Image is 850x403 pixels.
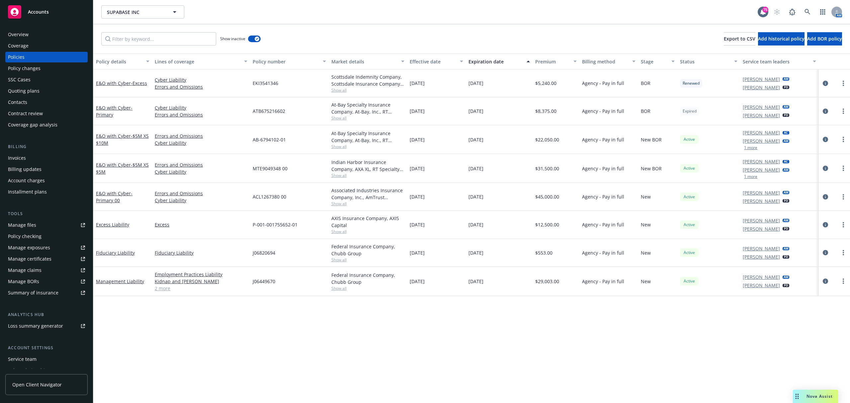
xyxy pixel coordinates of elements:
[641,193,651,200] span: New
[96,250,135,256] a: Fiduciary Liability
[331,173,404,178] span: Show all
[155,161,247,168] a: Errors and Omissions
[743,158,780,165] a: [PERSON_NAME]
[807,32,842,45] button: Add BOR policy
[410,80,425,87] span: [DATE]
[743,245,780,252] a: [PERSON_NAME]
[253,108,285,115] span: ATB675216602
[253,193,286,200] span: ACL1267380 00
[131,80,147,86] span: - Excess
[5,164,88,175] a: Billing updates
[468,108,483,115] span: [DATE]
[8,242,50,253] div: Manage exposures
[683,165,696,171] span: Active
[743,189,780,196] a: [PERSON_NAME]
[5,242,88,253] span: Manage exposures
[5,63,88,74] a: Policy changes
[821,135,829,143] a: circleInformation
[8,74,31,85] div: SSC Cases
[155,168,247,175] a: Cyber Liability
[582,278,624,285] span: Agency - Pay in full
[329,53,407,69] button: Market details
[8,120,57,130] div: Coverage gap analysis
[839,277,847,285] a: more
[331,130,404,144] div: At-Bay Specialty Insurance Company, At-Bay, Inc., RT Specialty Insurance Services, LLC (RSG Speci...
[839,164,847,172] a: more
[5,210,88,217] div: Tools
[5,40,88,51] a: Coverage
[5,153,88,163] a: Invoices
[5,220,88,230] a: Manage files
[466,53,533,69] button: Expiration date
[253,80,278,87] span: EKI3541346
[5,345,88,351] div: Account settings
[743,76,780,83] a: [PERSON_NAME]
[331,257,404,263] span: Show all
[839,193,847,201] a: more
[5,74,88,85] a: SSC Cases
[96,80,147,86] a: E&O with Cyber
[96,133,149,146] a: E&O with Cyber
[410,165,425,172] span: [DATE]
[8,29,29,40] div: Overview
[582,193,624,200] span: Agency - Pay in full
[770,5,784,19] a: Start snowing
[743,253,780,260] a: [PERSON_NAME]
[410,221,425,228] span: [DATE]
[641,108,650,115] span: BOR
[743,137,780,144] a: [PERSON_NAME]
[582,108,624,115] span: Agency - Pay in full
[5,287,88,298] a: Summary of insurance
[677,53,740,69] button: Status
[8,354,37,364] div: Service team
[821,221,829,229] a: circleInformation
[8,187,47,197] div: Installment plans
[743,84,780,91] a: [PERSON_NAME]
[8,365,50,376] div: Sales relationships
[410,58,456,65] div: Effective date
[155,139,247,146] a: Cyber Liability
[155,58,240,65] div: Lines of coverage
[407,53,466,69] button: Effective date
[743,129,780,136] a: [PERSON_NAME]
[96,105,132,118] a: E&O with Cyber
[5,3,88,21] a: Accounts
[821,107,829,115] a: circleInformation
[220,36,245,41] span: Show inactive
[331,272,404,285] div: Federal Insurance Company, Chubb Group
[786,5,799,19] a: Report a Bug
[331,101,404,115] div: At-Bay Specialty Insurance Company, At-Bay, Inc., RT Specialty Insurance Services, LLC (RSG Speci...
[96,162,149,175] a: E&O with Cyber
[8,164,42,175] div: Billing updates
[5,276,88,287] a: Manage BORs
[410,193,425,200] span: [DATE]
[253,249,275,256] span: J06820694
[535,278,559,285] span: $29,003.00
[638,53,677,69] button: Stage
[331,159,404,173] div: Indian Harbor Insurance Company, AXA XL, RT Specialty Insurance Services, LLC (RSG Specialty, LLC)
[762,7,768,13] div: 75
[101,32,216,45] input: Filter by keyword...
[5,265,88,276] a: Manage claims
[5,52,88,62] a: Policies
[8,153,26,163] div: Invoices
[8,276,39,287] div: Manage BORs
[821,164,829,172] a: circleInformation
[155,197,247,204] a: Cyber Liability
[253,221,297,228] span: P-001-001755652-01
[253,58,318,65] div: Policy number
[839,221,847,229] a: more
[107,9,164,16] span: SUPABASE INC
[96,58,142,65] div: Policy details
[8,86,40,96] div: Quoting plans
[410,136,425,143] span: [DATE]
[582,249,624,256] span: Agency - Pay in full
[331,73,404,87] div: Scottsdale Indemnity Company, Scottsdale Insurance Company (Nationwide)
[724,32,755,45] button: Export to CSV
[744,175,757,179] button: 1 more
[816,5,829,19] a: Switch app
[5,143,88,150] div: Billing
[579,53,638,69] button: Billing method
[801,5,814,19] a: Search
[93,53,152,69] button: Policy details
